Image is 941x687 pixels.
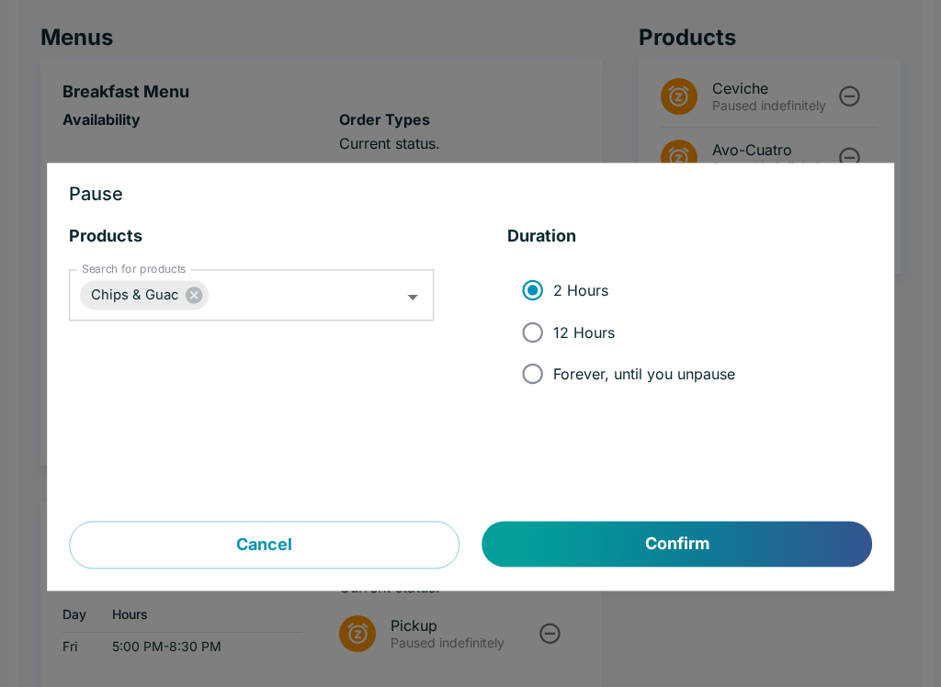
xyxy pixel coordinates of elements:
h5: Products [69,226,434,248]
button: Open [399,283,427,311]
span: Chips & Guac [80,285,189,306]
div: Chips & Guac [80,281,209,310]
label: Search for products [82,262,186,277]
span: 12 Hours [553,323,615,342]
h3: Pause [69,186,872,204]
button: Confirm [482,522,872,568]
h5: Duration [507,226,872,248]
button: Cancel [69,522,459,569]
span: Forever, until you unpause [553,365,735,383]
span: 2 Hours [553,281,608,299]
